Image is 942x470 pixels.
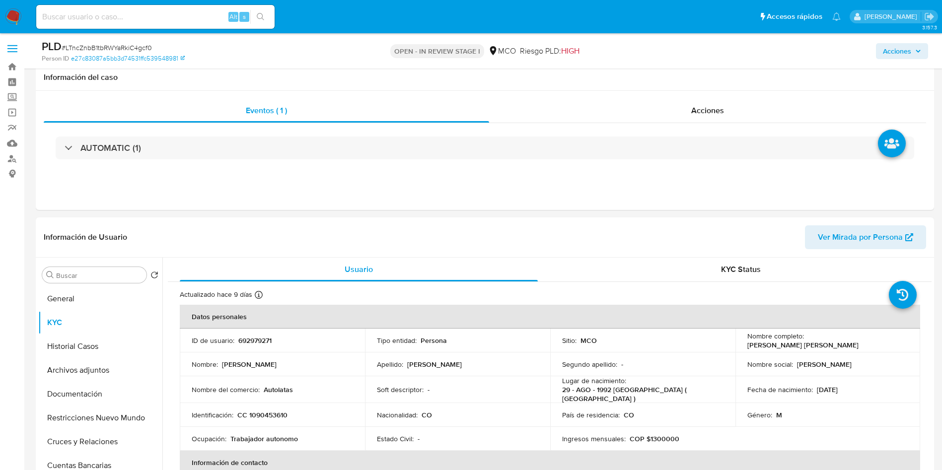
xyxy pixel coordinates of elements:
[56,271,143,280] input: Buscar
[230,434,298,443] p: Trabajador autonomo
[345,264,373,275] span: Usuario
[71,54,185,63] a: e27c83087a5bb3d74531ffc539548981
[562,434,626,443] p: Ingresos mensuales :
[407,360,462,369] p: [PERSON_NAME]
[38,358,162,382] button: Archivos adjuntos
[390,44,484,58] p: OPEN - IN REVIEW STAGE I
[580,336,597,345] p: MCO
[246,105,287,116] span: Eventos ( 1 )
[747,410,772,419] p: Género :
[62,43,152,53] span: # LTncZnbB1tbRWYaRkiC4gcf0
[229,12,237,21] span: Alt
[38,311,162,335] button: KYC
[38,406,162,430] button: Restricciones Nuevo Mundo
[38,287,162,311] button: General
[192,385,260,394] p: Nombre del comercio :
[46,271,54,279] button: Buscar
[818,225,903,249] span: Ver Mirada por Persona
[38,382,162,406] button: Documentación
[243,12,246,21] span: s
[36,10,275,23] input: Buscar usuario o caso...
[797,360,852,369] p: [PERSON_NAME]
[150,271,158,282] button: Volver al orden por defecto
[562,376,626,385] p: Lugar de nacimiento :
[876,43,928,59] button: Acciones
[237,410,288,419] p: CC 1090453610
[924,11,935,22] a: Salir
[377,410,418,419] p: Nacionalidad :
[377,336,417,345] p: Tipo entidad :
[562,410,620,419] p: País de residencia :
[222,360,277,369] p: [PERSON_NAME]
[250,10,271,24] button: search-icon
[38,335,162,358] button: Historial Casos
[691,105,724,116] span: Acciones
[805,225,926,249] button: Ver Mirada por Persona
[44,72,926,82] h1: Información del caso
[180,290,252,299] p: Actualizado hace 9 días
[832,12,841,21] a: Notificaciones
[630,434,679,443] p: COP $1300000
[80,142,141,153] h3: AUTOMATIC (1)
[562,336,577,345] p: Sitio :
[747,360,793,369] p: Nombre social :
[56,136,914,159] div: AUTOMATIC (1)
[621,360,623,369] p: -
[428,385,430,394] p: -
[377,385,424,394] p: Soft descriptor :
[238,336,272,345] p: 692979271
[38,430,162,454] button: Cruces y Relaciones
[561,45,580,57] span: HIGH
[562,360,617,369] p: Segundo apellido :
[488,46,516,57] div: MCO
[422,410,432,419] p: CO
[520,46,580,57] span: Riesgo PLD:
[42,54,69,63] b: Person ID
[418,434,420,443] p: -
[883,43,911,59] span: Acciones
[192,336,234,345] p: ID de usuario :
[747,340,859,349] p: [PERSON_NAME] [PERSON_NAME]
[192,410,233,419] p: Identificación :
[817,385,838,394] p: [DATE]
[377,360,403,369] p: Apellido :
[42,38,62,54] b: PLD
[562,385,720,403] p: 29 - AGO - 1992 [GEOGRAPHIC_DATA] ( [GEOGRAPHIC_DATA] )
[264,385,293,394] p: Autolatas
[44,232,127,242] h1: Información de Usuario
[865,12,921,21] p: damian.rodriguez@mercadolibre.com
[747,385,813,394] p: Fecha de nacimiento :
[776,410,782,419] p: M
[192,434,226,443] p: Ocupación :
[624,410,634,419] p: CO
[192,360,218,369] p: Nombre :
[747,332,804,340] p: Nombre completo :
[377,434,414,443] p: Estado Civil :
[767,11,822,22] span: Accesos rápidos
[421,336,447,345] p: Persona
[180,305,920,329] th: Datos personales
[721,264,761,275] span: KYC Status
